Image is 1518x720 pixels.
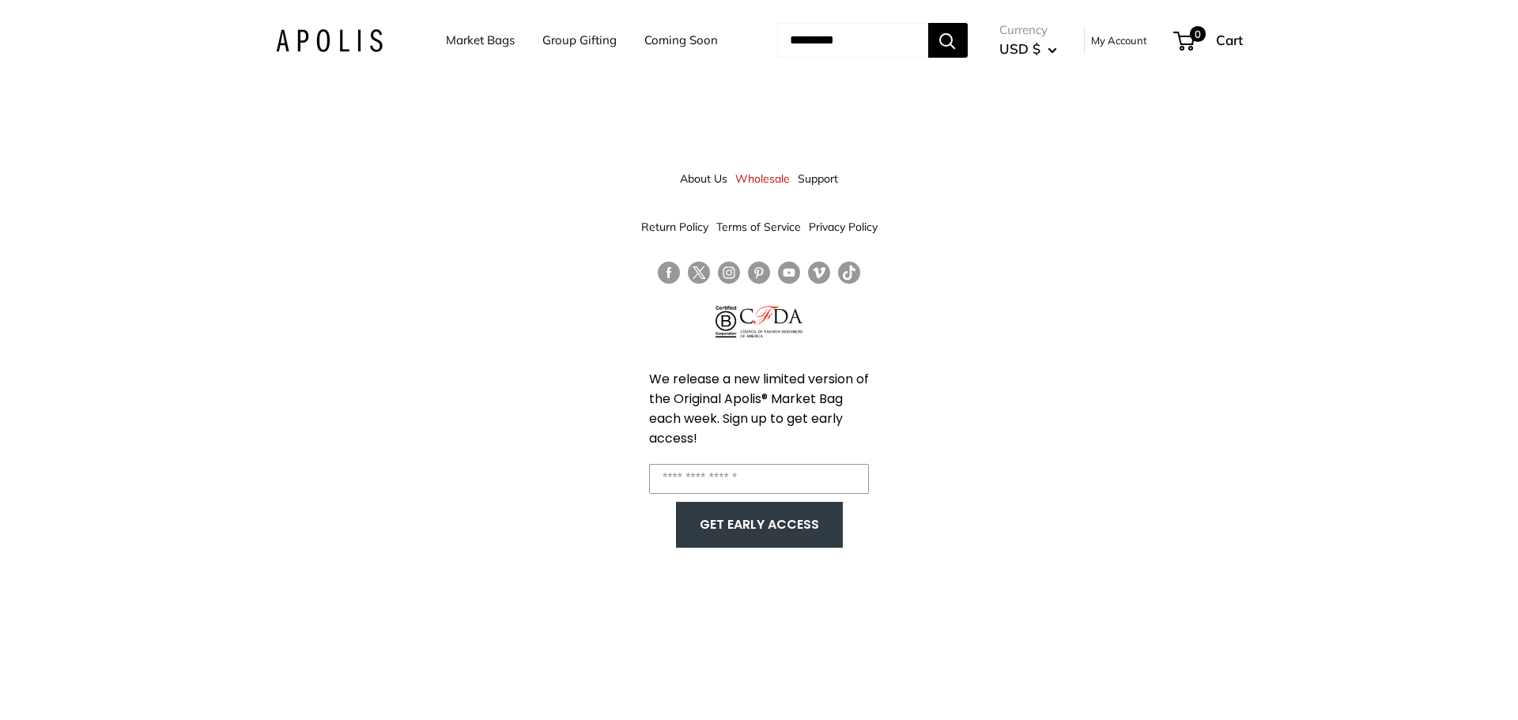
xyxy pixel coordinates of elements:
span: We release a new limited version of the Original Apolis® Market Bag each week. Sign up to get ear... [649,370,869,447]
a: Group Gifting [542,29,617,51]
button: GET EARLY ACCESS [692,510,827,540]
a: Follow us on YouTube [778,262,800,285]
a: Follow us on Twitter [688,262,710,290]
a: Follow us on Pinterest [748,262,770,285]
img: Council of Fashion Designers of America Member [740,306,802,337]
input: Enter your email [649,464,869,494]
a: Market Bags [446,29,515,51]
a: Follow us on Facebook [658,262,680,285]
a: Terms of Service [716,213,801,241]
a: Wholesale [735,164,790,193]
span: Currency [999,19,1057,41]
a: 0 Cart [1175,28,1243,53]
img: Apolis [276,29,383,52]
a: Privacy Policy [809,213,878,241]
a: About Us [680,164,727,193]
button: Search [928,23,968,58]
a: Return Policy [641,213,708,241]
img: Certified B Corporation [716,306,737,337]
a: Support [798,164,838,193]
a: Follow us on Instagram [718,262,740,285]
button: USD $ [999,36,1057,62]
input: Search... [777,23,928,58]
span: Cart [1216,32,1243,48]
a: Follow us on Tumblr [838,262,860,285]
span: USD $ [999,40,1040,57]
a: My Account [1091,31,1147,50]
a: Follow us on Vimeo [808,262,830,285]
span: 0 [1189,26,1205,42]
a: Coming Soon [644,29,718,51]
